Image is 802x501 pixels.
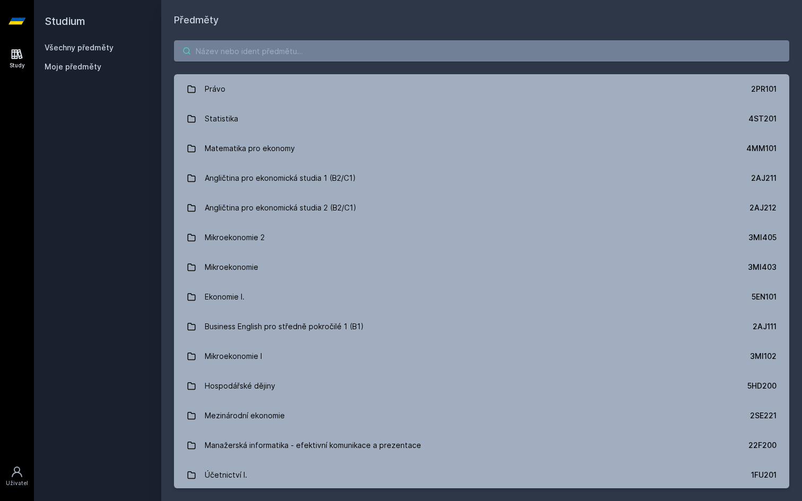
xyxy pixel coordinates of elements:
div: Hospodářské dějiny [205,375,275,397]
div: Uživatel [6,479,28,487]
a: Manažerská informatika - efektivní komunikace a prezentace 22F200 [174,430,789,460]
div: Angličtina pro ekonomická studia 1 (B2/C1) [205,168,356,189]
span: Moje předměty [45,61,101,72]
div: Mikroekonomie [205,257,258,278]
div: 2SE221 [750,410,777,421]
div: Právo [205,78,225,100]
div: Ekonomie I. [205,286,245,307]
a: Matematika pro ekonomy 4MM101 [174,134,789,163]
h1: Předměty [174,13,789,28]
a: Všechny předměty [45,43,114,52]
a: Business English pro středně pokročilé 1 (B1) 2AJ111 [174,312,789,341]
div: Statistika [205,108,238,129]
div: 5EN101 [752,292,777,302]
div: Business English pro středně pokročilé 1 (B1) [205,316,364,337]
a: Právo 2PR101 [174,74,789,104]
div: Matematika pro ekonomy [205,138,295,159]
div: Mikroekonomie I [205,346,262,367]
div: 1FU201 [751,470,777,480]
div: 3MI403 [748,262,777,273]
a: Study [2,42,32,75]
div: Angličtina pro ekonomická studia 2 (B2/C1) [205,197,356,218]
a: Ekonomie I. 5EN101 [174,282,789,312]
a: Uživatel [2,460,32,493]
div: 2AJ211 [751,173,777,183]
div: 2PR101 [751,84,777,94]
div: 3MI405 [748,232,777,243]
a: Účetnictví I. 1FU201 [174,460,789,490]
div: Účetnictví I. [205,464,247,486]
div: 4MM101 [746,143,777,154]
a: Mezinárodní ekonomie 2SE221 [174,401,789,430]
div: Manažerská informatika - efektivní komunikace a prezentace [205,435,421,456]
div: Mikroekonomie 2 [205,227,265,248]
a: Angličtina pro ekonomická studia 1 (B2/C1) 2AJ211 [174,163,789,193]
input: Název nebo ident předmětu… [174,40,789,61]
a: Mikroekonomie 3MI403 [174,252,789,282]
div: 4ST201 [748,113,777,124]
div: 2AJ111 [753,321,777,332]
div: Study [10,61,25,69]
a: Mikroekonomie I 3MI102 [174,341,789,371]
a: Statistika 4ST201 [174,104,789,134]
div: Mezinárodní ekonomie [205,405,285,426]
div: 5HD200 [747,381,777,391]
div: 22F200 [748,440,777,451]
a: Angličtina pro ekonomická studia 2 (B2/C1) 2AJ212 [174,193,789,223]
div: 3MI102 [750,351,777,362]
div: 2AJ212 [749,203,777,213]
a: Mikroekonomie 2 3MI405 [174,223,789,252]
a: Hospodářské dějiny 5HD200 [174,371,789,401]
